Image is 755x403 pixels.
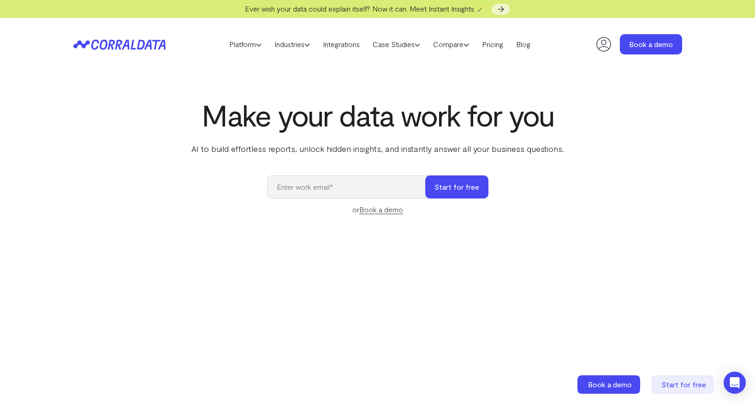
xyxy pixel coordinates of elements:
button: Start for free [425,175,488,198]
a: Blog [510,37,537,51]
span: Start for free [661,380,706,389]
a: Integrations [316,37,366,51]
a: Book a demo [359,205,403,214]
a: Platform [223,37,268,51]
a: Book a demo [577,375,642,394]
p: AI to build effortless reports, unlock hidden insights, and instantly answer all your business qu... [190,143,566,155]
a: Compare [427,37,476,51]
a: Case Studies [366,37,427,51]
a: Industries [268,37,316,51]
span: Book a demo [588,380,632,389]
a: Start for free [651,375,716,394]
span: Ever wish your data could explain itself? Now it can. Meet Instant Insights 🪄 [245,4,485,13]
div: or [267,204,488,215]
input: Enter work email* [267,175,434,198]
div: Open Intercom Messenger [724,372,746,394]
a: Book a demo [620,34,682,54]
h1: Make your data work for you [190,98,566,132]
a: Pricing [476,37,510,51]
